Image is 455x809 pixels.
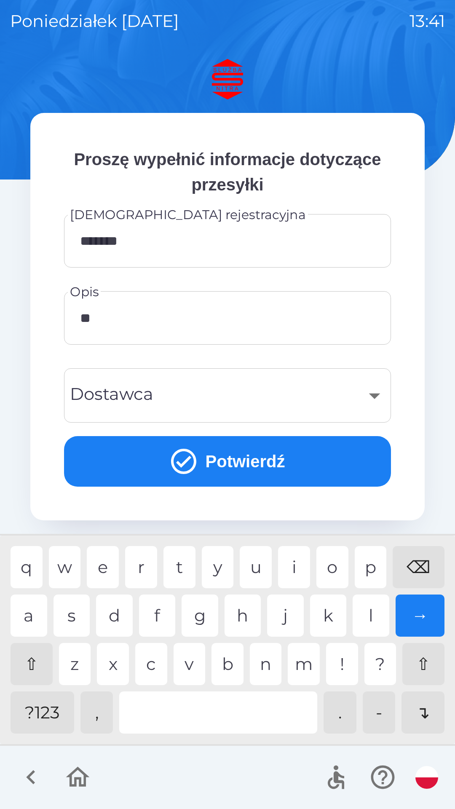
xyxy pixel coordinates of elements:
[70,206,306,224] label: [DEMOGRAPHIC_DATA] rejestracyjna
[64,147,391,197] p: Proszę wypełnić informacje dotyczące przesyłki
[30,59,425,99] img: Logo
[409,8,445,34] p: 13:41
[415,766,438,789] img: pl flag
[10,8,179,34] p: poniedziałek [DATE]
[64,436,391,487] button: Potwierdź
[70,283,99,301] label: Opis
